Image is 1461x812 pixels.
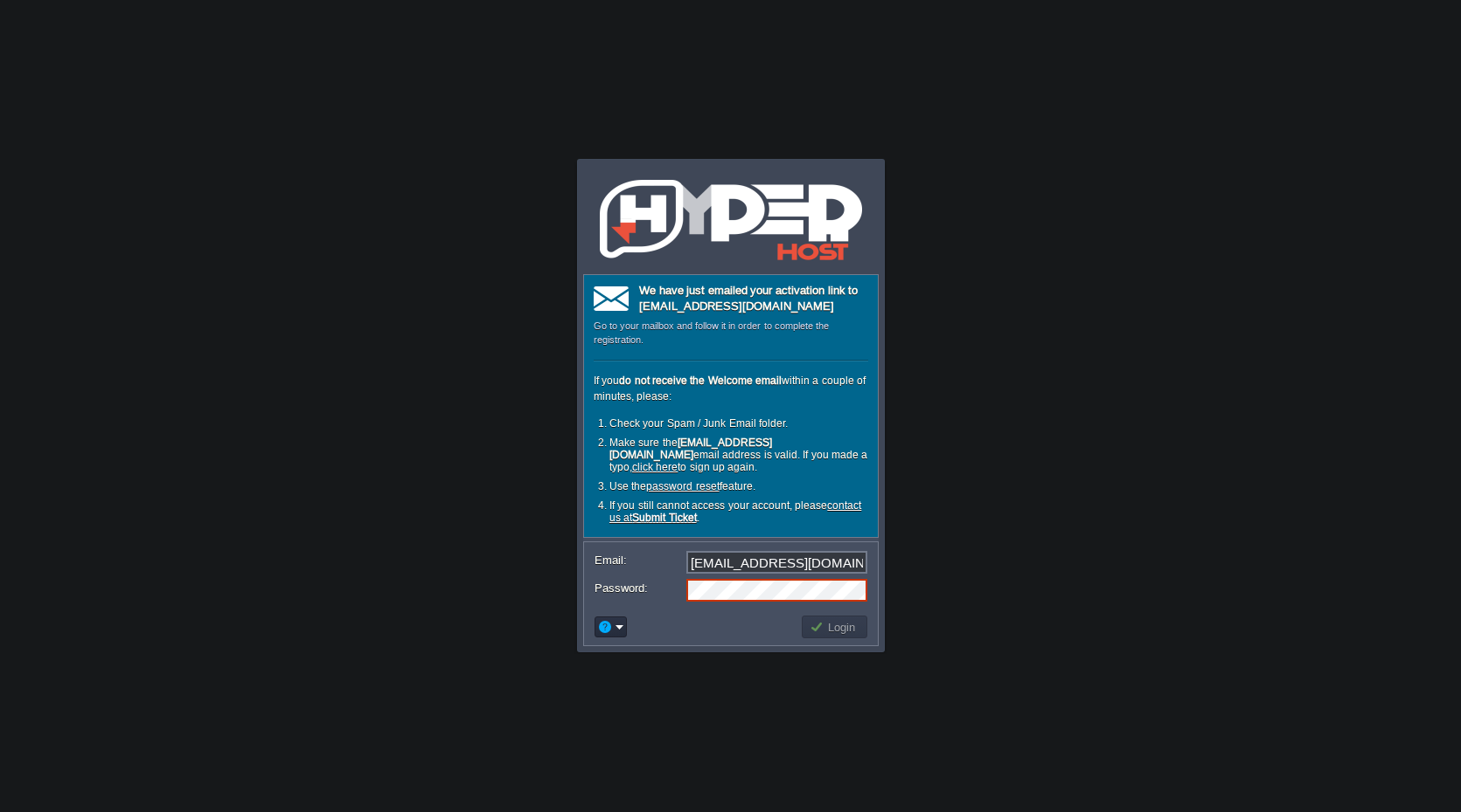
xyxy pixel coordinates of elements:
[619,375,782,387] b: do not receive the Welcome email
[595,551,685,569] label: Email:
[810,619,860,635] button: Login
[600,177,862,265] img: HyperHost.Me
[609,437,868,480] li: Make sure the email address is valid. If you made a typo, to sign up again.
[609,499,861,524] a: contact us atSubmit Ticket
[632,512,696,524] b: Submit Ticket
[609,417,868,437] li: Check your Spam / Junk Email folder.
[609,437,772,461] b: [EMAIL_ADDRESS][DOMAIN_NAME]
[594,373,868,531] div: If you within a couple of minutes, please:
[595,579,685,597] label: Password:
[646,480,719,492] a: password reset
[594,319,868,347] div: Go to your mailbox and follow it in order to complete the registration.
[609,480,868,499] li: Use the feature.
[609,499,868,531] li: If you still cannot access your account, please .
[632,461,678,473] a: click here
[594,283,868,319] div: We have just emailed your activation link to [EMAIL_ADDRESS][DOMAIN_NAME]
